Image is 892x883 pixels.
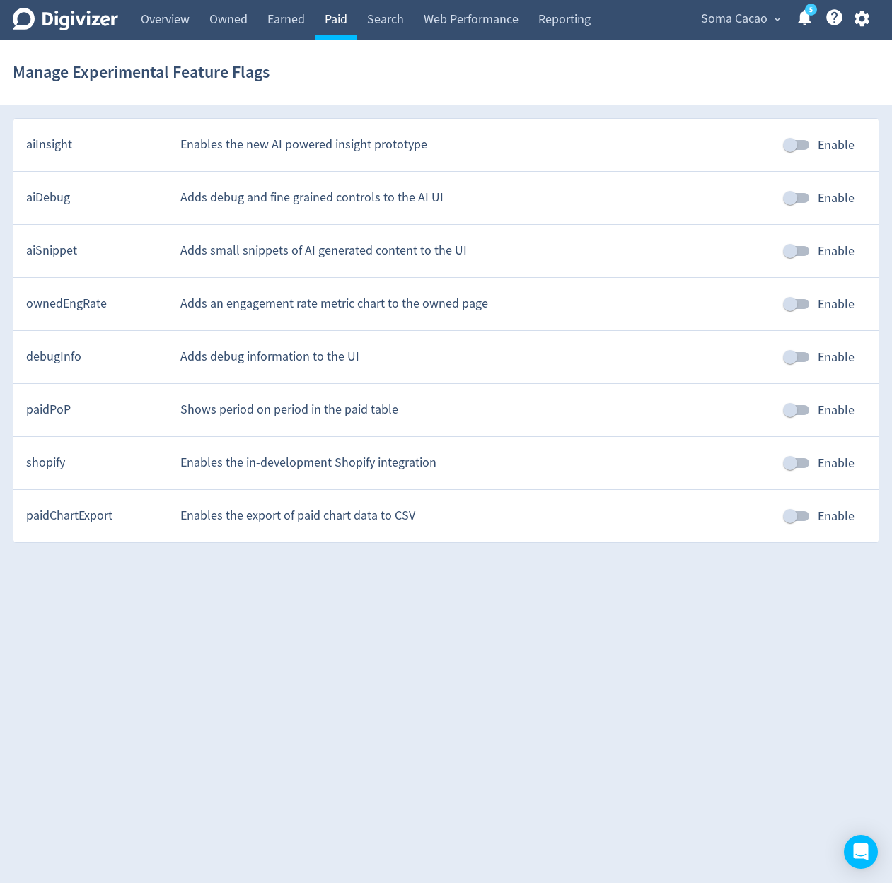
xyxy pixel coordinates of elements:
text: 5 [809,5,813,15]
div: Adds small snippets of AI generated content to the UI [180,242,772,259]
div: paidChartExport [26,507,168,525]
div: Adds debug and fine grained controls to the AI UI [180,189,772,206]
h1: Manage Experimental Feature Flags [13,49,270,95]
div: Enables the in-development Shopify integration [180,454,772,472]
button: Soma Cacao [696,8,784,30]
span: Soma Cacao [701,8,768,30]
span: Enable [818,136,855,155]
div: Adds debug information to the UI [180,348,772,366]
span: Enable [818,454,855,473]
div: Adds an engagement rate metric chart to the owned page [180,295,772,312]
div: aiDebug [26,189,168,206]
a: 5 [805,4,817,16]
div: Enables the export of paid chart data to CSV [180,507,772,525]
div: paidPoP [26,401,168,419]
span: Enable [818,507,855,526]
div: Open Intercom Messenger [844,835,878,869]
span: Enable [818,348,855,367]
div: debugInfo [26,348,168,366]
div: shopify [26,454,168,472]
span: Enable [818,242,855,261]
div: Shows period on period in the paid table [180,401,772,419]
div: ownedEngRate [26,295,168,312]
span: Enable [818,295,855,314]
span: Enable [818,189,855,208]
span: Enable [818,401,855,420]
div: aiSnippet [26,242,168,259]
div: Enables the new AI powered insight prototype [180,136,772,153]
span: expand_more [771,13,784,25]
div: aiInsight [26,136,168,153]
